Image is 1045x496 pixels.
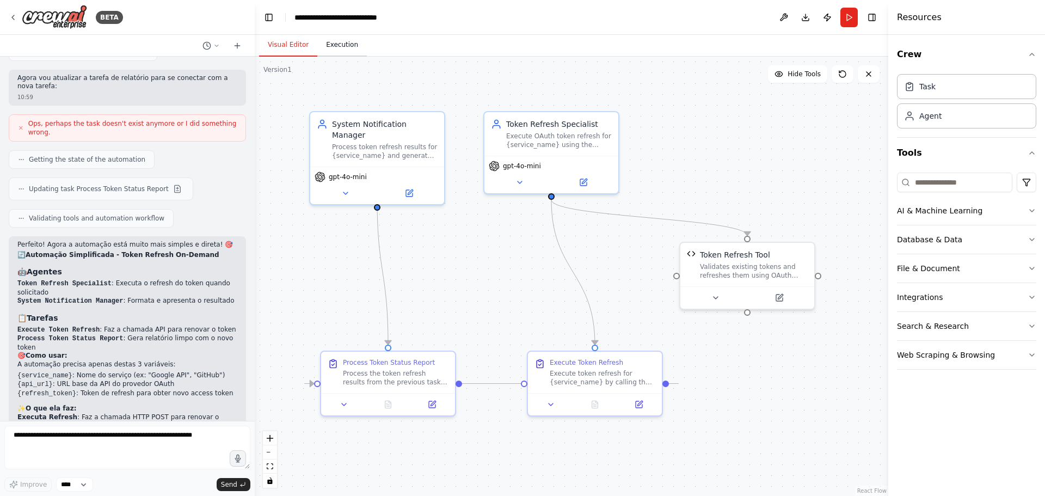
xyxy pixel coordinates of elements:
button: fit view [263,460,277,474]
strong: Tarefas [27,314,58,322]
g: Edge from 157a56ce-7c22-43ef-92cc-ae724d396939 to b4abdbb5-9967-40cc-ae78-a57ac1368f71 [303,378,680,389]
span: Hide Tools [788,70,821,78]
button: zoom out [263,445,277,460]
button: zoom in [263,431,277,445]
div: 10:59 [17,93,237,101]
nav: breadcrumb [294,12,410,23]
img: Logo [22,5,87,29]
button: toggle interactivity [263,474,277,488]
div: React Flow controls [263,431,277,488]
code: {refresh_token} [17,390,76,397]
h4: Resources [897,11,942,24]
h2: 🎯 [17,352,237,360]
span: Getting the state of the automation [29,155,145,164]
g: Edge from efc499a0-d2ed-4400-b723-d2a528e0d82c to 157a56ce-7c22-43ef-92cc-ae724d396939 [546,200,600,345]
button: Hide left sidebar [261,10,276,25]
li: : Formata e apresenta o resultado [17,297,237,306]
code: Token Refresh Specialist [17,280,112,287]
p: A automação precisa apenas destas 3 variáveis: [17,360,237,369]
button: Improve [4,477,52,492]
img: Token Refresh Tool [687,249,696,258]
button: No output available [572,398,618,411]
button: Web Scraping & Browsing [897,341,1036,369]
div: Process token refresh results for {service_name} and generate appropriate notifications, logs, an... [332,143,438,160]
div: Token Refresh SpecialistExecute OAuth token refresh for {service_name} using the provided refresh... [483,111,619,194]
div: System Notification ManagerProcess token refresh results for {service_name} and generate appropri... [309,111,445,205]
button: Open in side panel [378,187,440,200]
div: System Notification Manager [332,119,438,140]
div: Crew [897,70,1036,137]
div: Agent [919,111,942,121]
div: Token Refresh Specialist [506,119,612,130]
strong: Automação Simplificada - Token Refresh On-Demand [26,251,219,259]
span: Updating task Process Token Status Report [29,185,169,193]
div: Execute Token Refresh [550,358,623,367]
button: Open in side panel [620,398,657,411]
h3: 📋 [17,313,237,323]
li: : Executa o refresh do token quando solicitado [17,279,237,297]
span: Ops, perhaps the task doesn't exist anymore or I did something wrong. [28,119,237,137]
button: Search & Research [897,312,1036,340]
button: Switch to previous chat [198,39,224,52]
button: Open in side panel [552,176,614,189]
button: Hide right sidebar [864,10,880,25]
button: Database & Data [897,225,1036,254]
span: gpt-4o-mini [503,162,541,170]
button: Tools [897,138,1036,168]
li: : URL base da API do provedor OAuth [17,380,237,389]
div: Process Token Status Report [343,358,435,367]
div: Process the token refresh results from the previous task and generate a clean, formatted report f... [343,369,448,387]
div: Token Refresh Tool [700,249,770,260]
g: Edge from efc499a0-d2ed-4400-b723-d2a528e0d82c to 37ad2de1-5587-428f-a09b-e96ab585dfca [546,200,753,236]
h3: 🤖 [17,266,237,277]
div: Task [919,81,936,92]
button: Crew [897,39,1036,70]
span: Send [221,480,237,489]
div: Tools [897,168,1036,378]
li: : Token de refresh para obter novo access token [17,389,237,399]
code: Execute Token Refresh [17,326,100,334]
button: File & Document [897,254,1036,283]
button: Click to speak your automation idea [230,450,246,467]
code: {service_name} [17,372,72,379]
li: : Nome do serviço (ex: "Google API", "GitHub") [17,371,237,381]
button: Open in side panel [748,291,810,304]
div: Execute Token RefreshExecute token refresh for {service_name} by calling the refresh endpoint at ... [527,351,663,417]
button: Hide Tools [768,65,827,83]
code: System Notification Manager [17,297,123,305]
strong: Agentes [27,267,62,276]
h2: 🔄 [17,251,237,260]
button: Send [217,478,250,491]
div: Process Token Status ReportProcess the token refresh results from the previous task and generate ... [320,351,456,417]
a: React Flow attribution [857,488,887,494]
strong: Como usar: [26,352,67,359]
span: Validating tools and automation workflow [29,214,164,223]
div: Execute token refresh for {service_name} by calling the refresh endpoint at {api_url} using the r... [550,369,655,387]
button: Open in side panel [413,398,451,411]
li: : Faz a chamada HTTP POST para renovar o token [17,413,237,430]
div: Execute OAuth token refresh for {service_name} using the provided refresh token to obtain a new a... [506,132,612,149]
li: : Faz a chamada API para renovar o token [17,326,237,335]
p: Agora vou atualizar a tarefa de relatório para se conectar com a nova tarefa: [17,74,237,91]
span: gpt-4o-mini [329,173,367,181]
h2: ✨ [17,405,237,413]
button: Integrations [897,283,1036,311]
g: Edge from 141f19d3-edf5-44c4-9326-59e90315442e to b4abdbb5-9967-40cc-ae78-a57ac1368f71 [372,200,394,345]
p: Perfeito! Agora a automação está muito mais simples e direta! 🎯 [17,241,237,249]
strong: Executa Refresh [17,413,77,421]
div: Version 1 [263,65,292,74]
button: Visual Editor [259,34,317,57]
button: No output available [365,398,411,411]
button: Start a new chat [229,39,246,52]
code: {api_url} [17,381,53,388]
span: Improve [20,480,47,489]
strong: O que ela faz: [26,405,76,412]
div: Token Refresh ToolToken Refresh ToolValidates existing tokens and refreshes them using OAuth refr... [679,242,815,310]
code: Process Token Status Report [17,335,123,342]
div: Validates existing tokens and refreshes them using OAuth refresh tokens via REST API calls [700,262,808,280]
button: Execution [317,34,367,57]
button: AI & Machine Learning [897,197,1036,225]
div: BETA [96,11,123,24]
li: : Gera relatório limpo com o novo token [17,334,237,352]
